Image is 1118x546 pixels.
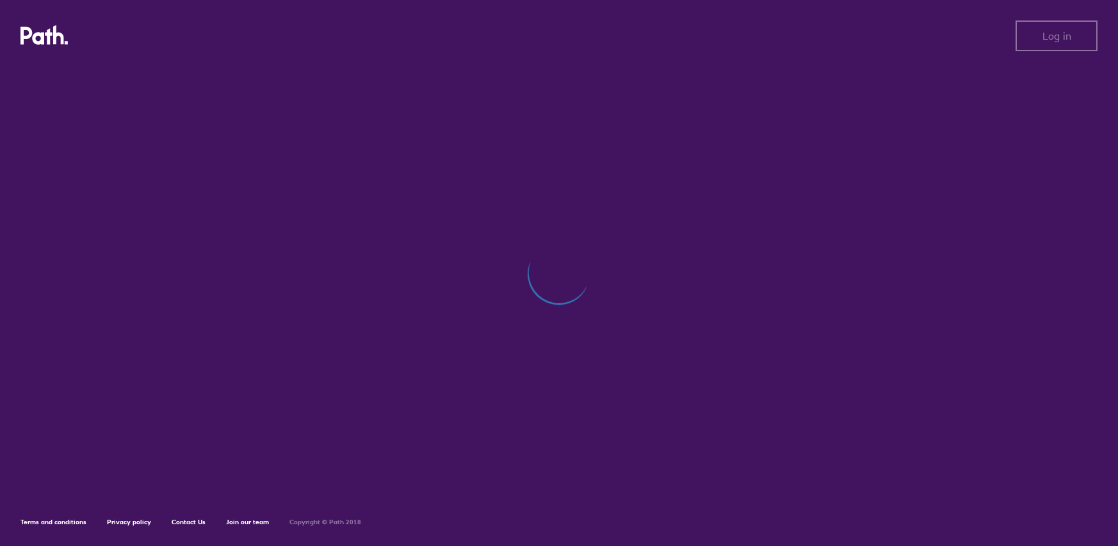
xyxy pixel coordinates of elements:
[172,518,206,526] a: Contact Us
[20,518,86,526] a: Terms and conditions
[1016,20,1098,51] button: Log in
[226,518,269,526] a: Join our team
[289,518,361,526] h6: Copyright © Path 2018
[1042,30,1071,42] span: Log in
[107,518,151,526] a: Privacy policy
